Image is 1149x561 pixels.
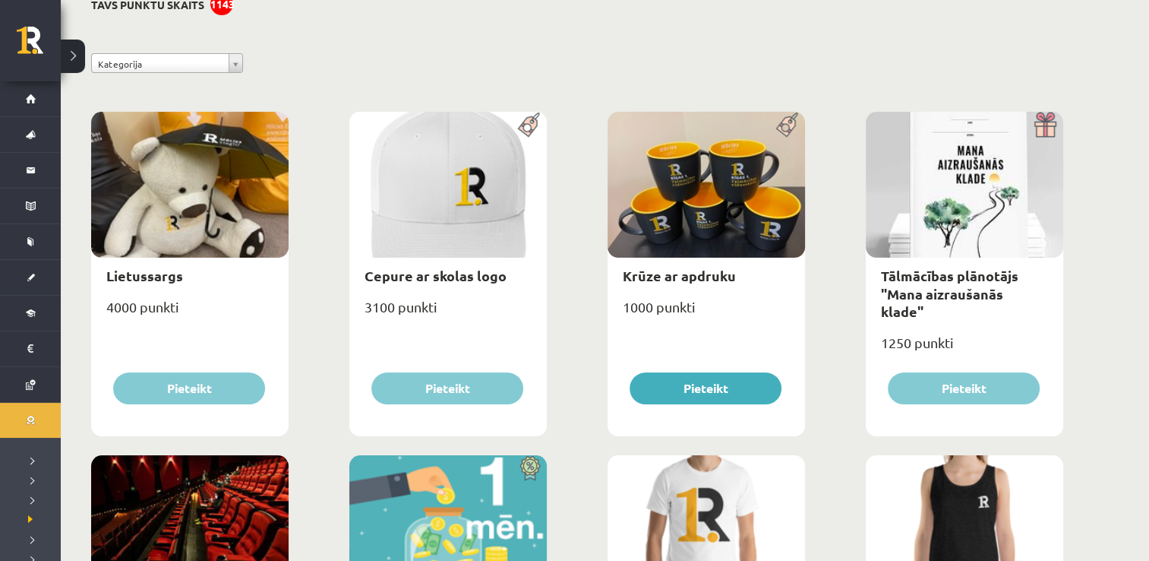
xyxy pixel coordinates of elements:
button: Pieteikt [113,372,265,404]
span: Kategorija [98,54,223,74]
a: Rīgas 1. Tālmācības vidusskola [17,27,61,65]
button: Pieteikt [630,372,781,404]
img: Populāra prece [513,112,547,138]
img: Dāvana ar pārsteigumu [1029,112,1063,138]
img: Populāra prece [771,112,805,138]
a: Lietussargs [106,267,183,284]
div: 1250 punkti [866,330,1063,368]
a: Cepure ar skolas logo [365,267,507,284]
div: 3100 punkti [349,294,547,332]
div: 4000 punkti [91,294,289,332]
a: Tālmācības plānotājs "Mana aizraušanās klade" [881,267,1018,320]
button: Pieteikt [371,372,523,404]
img: Atlaide [513,455,547,481]
div: 1000 punkti [608,294,805,332]
a: Kategorija [91,53,243,73]
a: Krūze ar apdruku [623,267,736,284]
button: Pieteikt [888,372,1040,404]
